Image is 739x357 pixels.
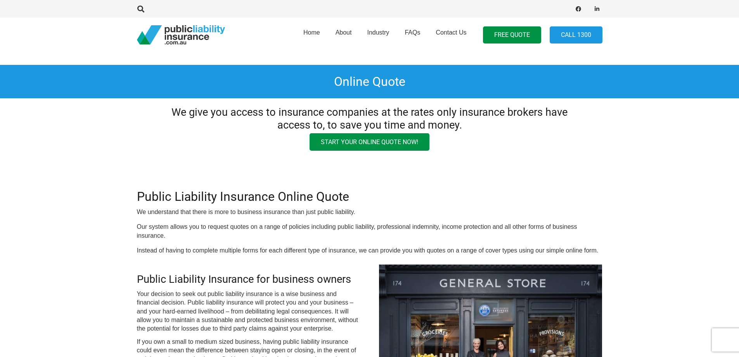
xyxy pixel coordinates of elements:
[436,29,466,36] span: Contact Us
[405,29,420,36] span: FAQs
[397,15,428,55] a: FAQs
[336,29,352,36] span: About
[367,29,389,36] span: Industry
[550,26,602,44] a: Call 1300
[359,15,397,55] a: Industry
[137,223,602,240] p: Our system allows you to request quotes on a range of policies including public liability, profes...
[137,291,358,332] span: Your decision to seek out public liability insurance is a wise business and financial decision. P...
[137,208,602,216] p: We understand that there is more to business insurance than just public liability.
[137,189,602,204] h2: Public Liability Insurance Online Quote
[296,15,328,55] a: Home
[428,15,474,55] a: Contact Us
[155,106,584,131] h3: We give you access to insurance companies at the rates only insurance brokers have access to, to ...
[133,5,149,12] a: Search
[592,3,602,14] a: LinkedIn
[483,26,541,44] a: FREE QUOTE
[310,133,429,151] a: Start your online quote now!
[137,25,225,45] a: pli_logotransparent
[137,273,360,286] h3: Public Liability Insurance for business owners
[303,29,320,36] span: Home
[137,246,602,255] p: Instead of having to complete multiple forms for each different type of insurance, we can provide...
[573,3,584,14] a: Facebook
[328,15,360,55] a: About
